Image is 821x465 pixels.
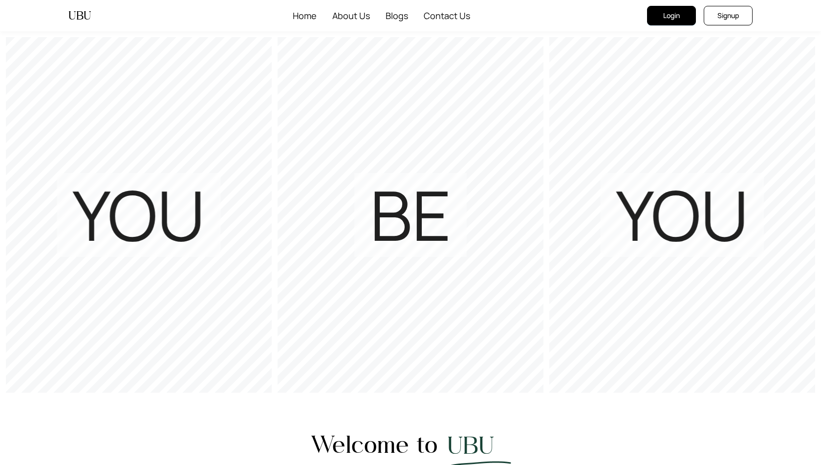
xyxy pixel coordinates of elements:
[447,433,509,457] span: UBU
[647,6,696,25] button: Login
[663,10,680,21] span: Login
[704,6,753,25] button: Signup
[73,181,205,249] h1: YOU
[717,10,739,21] span: Signup
[370,181,451,249] h1: BE
[616,181,749,249] h1: YOU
